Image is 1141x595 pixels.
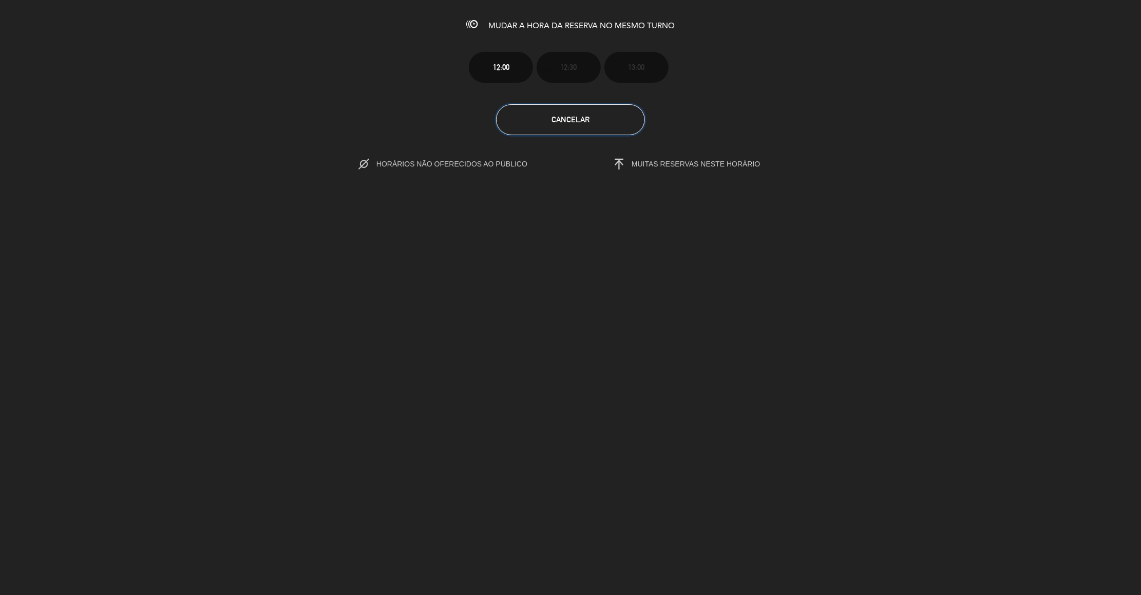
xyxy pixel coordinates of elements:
span: Cancelar [552,115,589,124]
button: 12:30 [537,52,601,83]
span: 13:00 [629,61,645,73]
span: 12:30 [561,61,577,73]
span: HORÁRIOS NÃO OFERECIDOS AO PÚBLICO [376,160,549,168]
button: Cancelar [496,104,645,135]
button: 13:00 [604,52,669,83]
span: 12:00 [493,61,509,73]
span: MUITAS RESERVAS NESTE HORÁRIO [632,160,760,168]
button: 12:00 [469,52,533,83]
span: MUDAR A HORA DA RESERVA NO MESMO TURNO [488,22,675,30]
